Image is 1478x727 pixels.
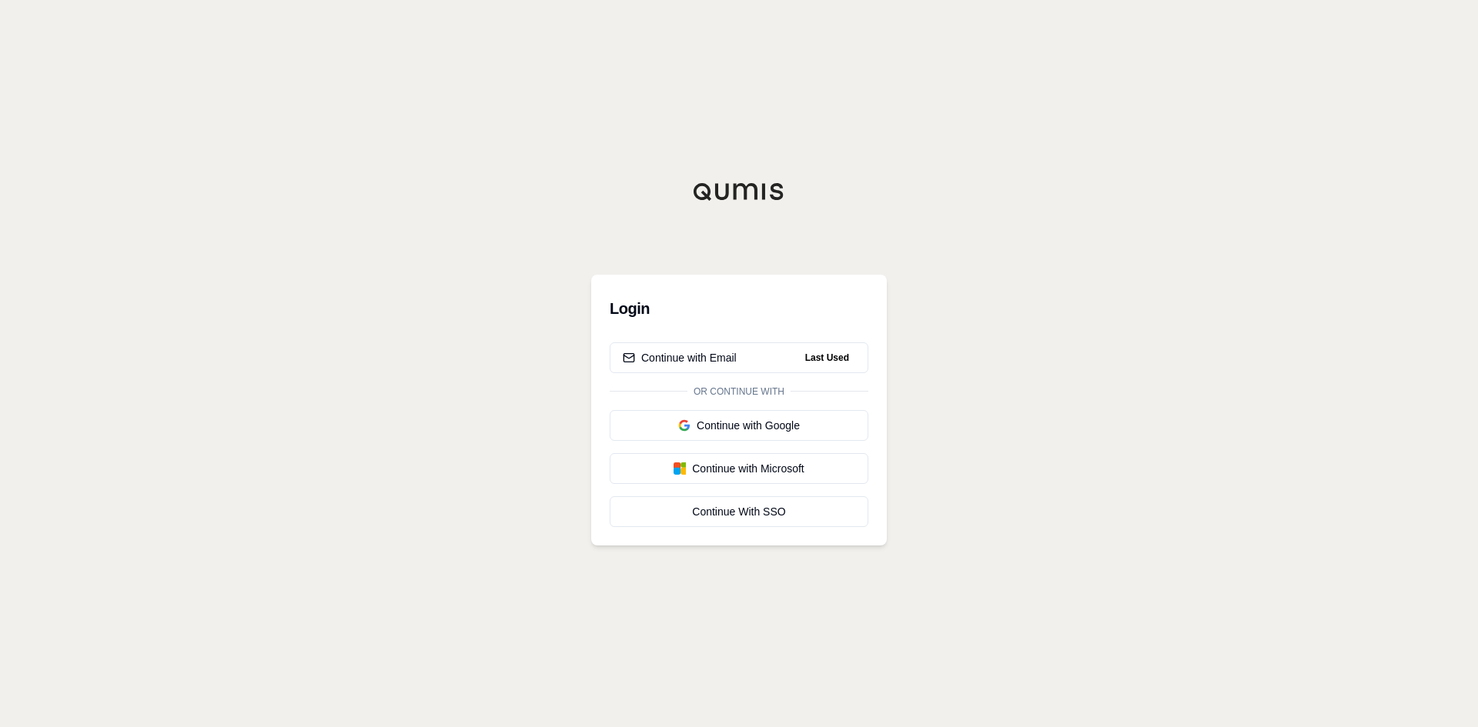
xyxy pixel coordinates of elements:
a: Continue With SSO [610,496,868,527]
img: Qumis [693,182,785,201]
span: Or continue with [687,385,791,398]
button: Continue with Microsoft [610,453,868,484]
h3: Login [610,293,868,324]
button: Continue with Google [610,410,868,441]
span: Last Used [799,348,855,367]
div: Continue with Google [623,418,855,433]
div: Continue With SSO [623,504,855,519]
div: Continue with Email [623,350,737,365]
div: Continue with Microsoft [623,461,855,476]
button: Continue with EmailLast Used [610,342,868,373]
